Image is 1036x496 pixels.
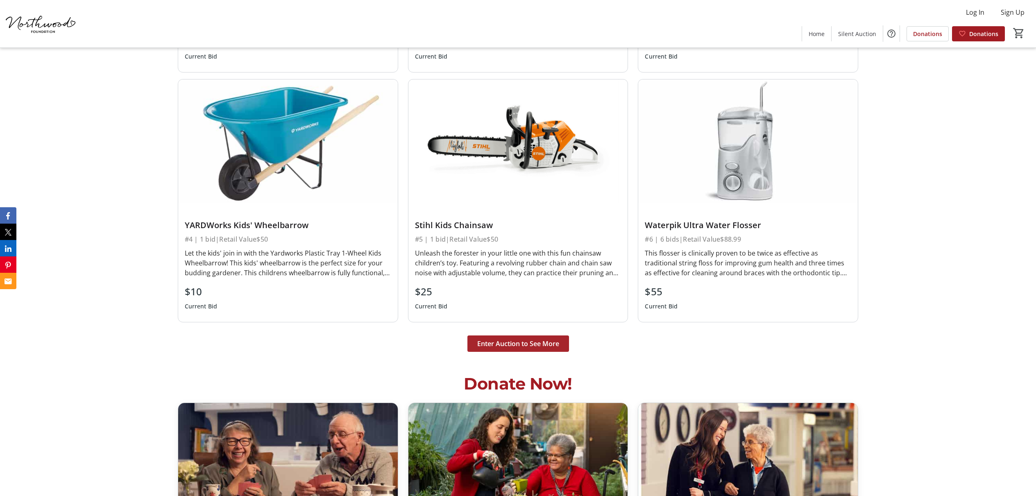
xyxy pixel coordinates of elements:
[185,49,218,64] div: Current Bid
[913,29,942,38] span: Donations
[907,26,949,41] a: Donations
[185,284,218,299] div: $10
[477,339,559,349] span: Enter Auction to See More
[645,248,851,278] div: This flosser is clinically proven to be twice as effective as traditional string floss for improv...
[645,284,678,299] div: $55
[185,220,391,230] div: YARDWorks Kids' Wheelbarrow
[832,26,883,41] a: Silent Auction
[1011,26,1026,41] button: Cart
[645,220,851,230] div: Waterpik Ultra Water Flosser
[415,284,448,299] div: $25
[415,220,621,230] div: Stihl Kids Chainsaw
[467,335,569,352] button: Enter Auction to See More
[966,7,984,17] span: Log In
[645,299,678,314] div: Current Bid
[178,79,398,203] img: YARDWorks Kids' Wheelbarrow
[802,26,831,41] a: Home
[638,79,858,203] img: Waterpik Ultra Water Flosser
[415,49,448,64] div: Current Bid
[185,233,391,245] div: #4 | 1 bid | Retail Value $50
[178,371,859,396] h2: Donate Now!
[185,299,218,314] div: Current Bid
[959,6,991,19] button: Log In
[969,29,998,38] span: Donations
[185,248,391,278] div: Let the kids' join in with the Yardworks Plastic Tray 1-Wheel Kids Wheelbarrow! This kids' wheelb...
[5,3,78,44] img: Northwood Foundation's Logo
[994,6,1031,19] button: Sign Up
[809,29,825,38] span: Home
[883,25,900,42] button: Help
[645,49,678,64] div: Current Bid
[415,299,448,314] div: Current Bid
[1001,7,1025,17] span: Sign Up
[415,248,621,278] div: Unleash the forester in your little one with this fun chainsaw children’s toy. Featuring a revolv...
[415,233,621,245] div: #5 | 1 bid | Retail Value $50
[838,29,876,38] span: Silent Auction
[645,233,851,245] div: #6 | 6 bids | Retail Value $88.99
[408,79,628,203] img: Stihl Kids Chainsaw
[952,26,1005,41] a: Donations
